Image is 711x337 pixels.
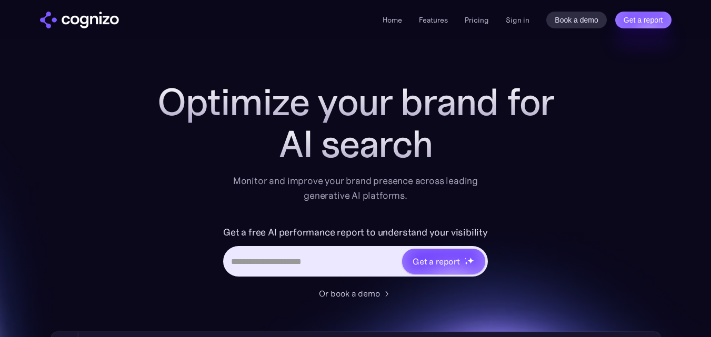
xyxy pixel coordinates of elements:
[465,15,489,25] a: Pricing
[145,81,566,123] h1: Optimize your brand for
[413,255,460,268] div: Get a report
[319,287,380,300] div: Or book a demo
[467,257,474,264] img: star
[40,12,119,28] img: cognizo logo
[546,12,607,28] a: Book a demo
[465,261,468,265] img: star
[223,224,488,241] label: Get a free AI performance report to understand your visibility
[40,12,119,28] a: home
[615,12,672,28] a: Get a report
[401,248,486,275] a: Get a reportstarstarstar
[223,224,488,282] form: Hero URL Input Form
[465,258,466,259] img: star
[506,14,529,26] a: Sign in
[145,123,566,165] div: AI search
[419,15,448,25] a: Features
[226,173,485,203] div: Monitor and improve your brand presence across leading generative AI platforms.
[319,287,393,300] a: Or book a demo
[383,15,402,25] a: Home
